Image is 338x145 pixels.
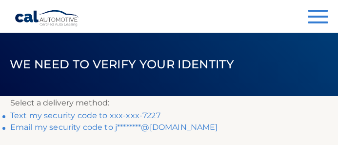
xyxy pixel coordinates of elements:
[10,96,328,110] p: Select a delivery method:
[10,57,234,71] span: We need to verify your identity
[308,10,328,26] button: Menu
[15,10,80,27] a: Cal Automotive
[10,123,218,132] a: Email my security code to j********@[DOMAIN_NAME]
[10,111,160,120] a: Text my security code to xxx-xxx-7227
